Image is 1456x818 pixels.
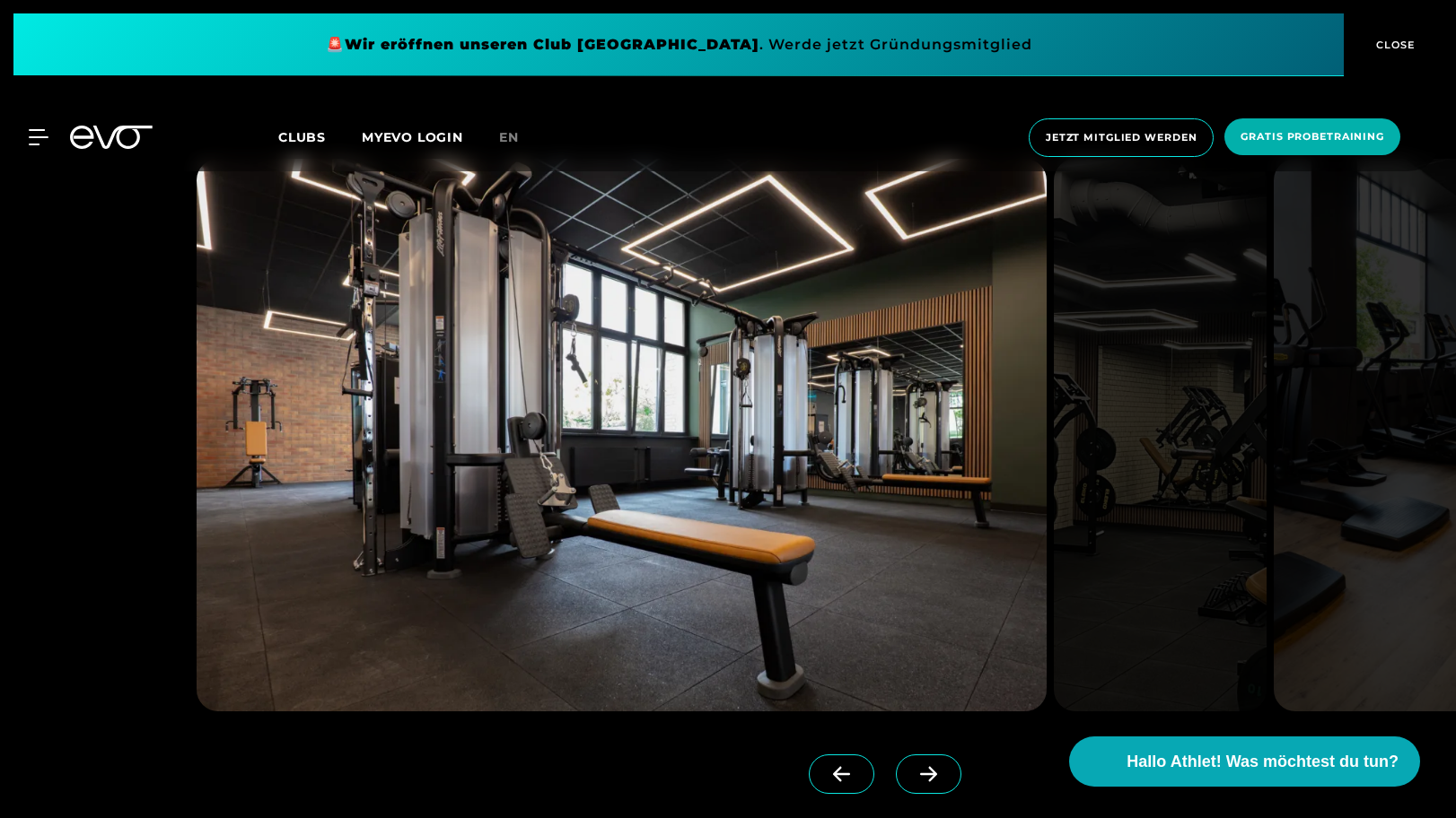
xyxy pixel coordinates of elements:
img: evofitness [197,159,1047,711]
a: MYEVO LOGIN [362,129,463,145]
span: Jetzt Mitglied werden [1046,130,1197,145]
span: en [499,129,519,145]
a: en [499,127,540,148]
span: Clubs [278,129,326,145]
a: Clubs [278,128,362,145]
span: Hallo Athlet! Was möchtest du tun? [1127,750,1399,774]
a: Gratis Probetraining [1219,118,1406,157]
span: Gratis Probetraining [1241,129,1384,144]
button: CLOSE [1344,13,1443,76]
span: CLOSE [1372,37,1416,53]
img: evofitness [1054,159,1267,711]
a: Jetzt Mitglied werden [1023,118,1219,157]
button: Hallo Athlet! Was möchtest du tun? [1069,736,1420,787]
